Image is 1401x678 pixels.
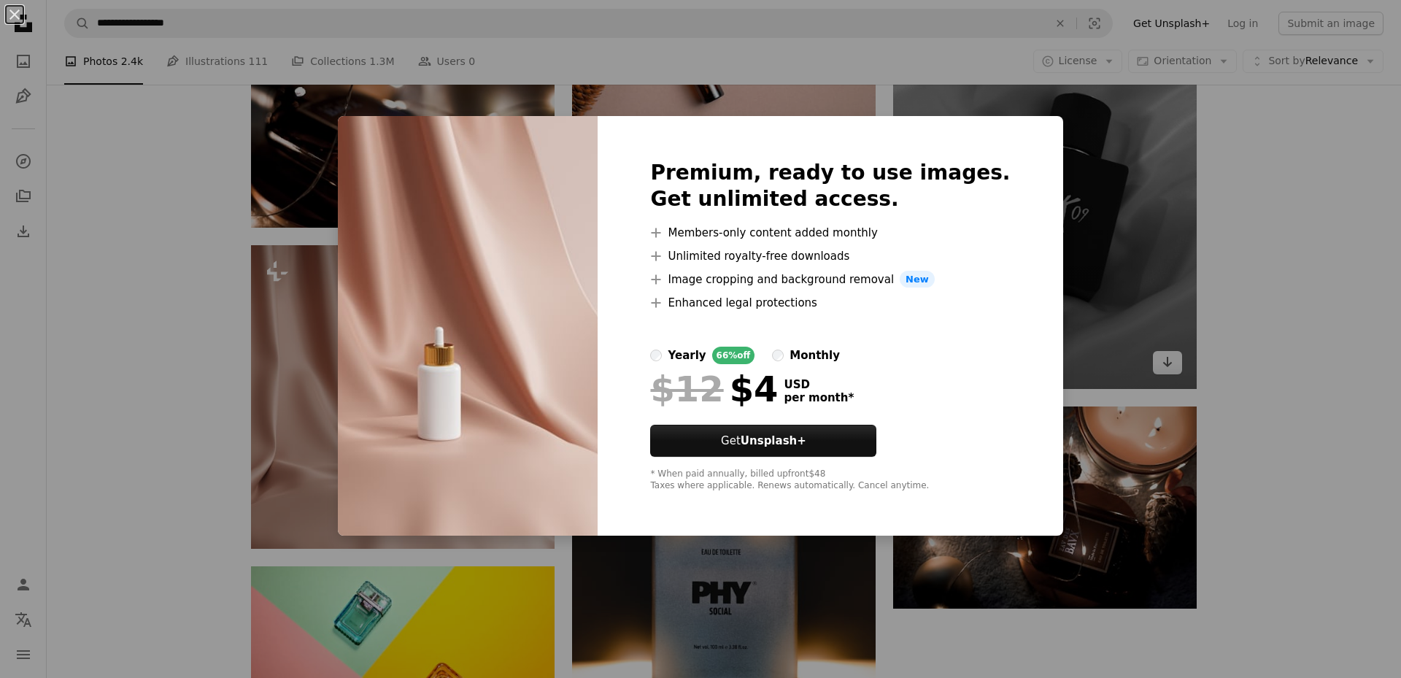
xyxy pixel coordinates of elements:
li: Unlimited royalty-free downloads [650,247,1010,265]
li: Image cropping and background removal [650,271,1010,288]
li: Enhanced legal protections [650,294,1010,312]
strong: Unsplash+ [741,434,806,447]
li: Members-only content added monthly [650,224,1010,242]
div: 66% off [712,347,755,364]
button: GetUnsplash+ [650,425,876,457]
span: New [900,271,935,288]
img: premium_photo-1682632321362-42e1f0a4dce9 [338,116,598,536]
input: monthly [772,350,784,361]
div: monthly [790,347,840,364]
span: per month * [784,391,854,404]
div: yearly [668,347,706,364]
div: $4 [650,370,778,408]
h2: Premium, ready to use images. Get unlimited access. [650,160,1010,212]
span: USD [784,378,854,391]
span: $12 [650,370,723,408]
input: yearly66%off [650,350,662,361]
div: * When paid annually, billed upfront $48 Taxes where applicable. Renews automatically. Cancel any... [650,469,1010,492]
